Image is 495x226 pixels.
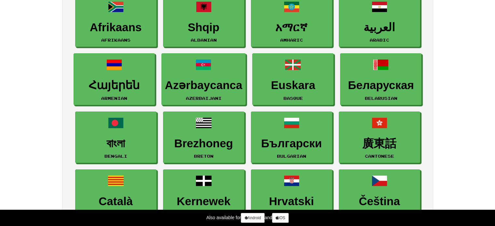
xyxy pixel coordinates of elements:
[79,21,153,34] h3: Afrikaans
[163,112,244,163] a: BrezhonegBreton
[342,137,417,150] h3: 廣東話
[365,154,394,158] small: Cantonese
[342,21,417,34] h3: العربية
[101,38,131,42] small: Afrikaans
[370,38,389,42] small: Arabic
[167,195,241,208] h3: Kernewek
[161,53,246,105] a: AzərbaycancaAzerbaijani
[163,169,244,221] a: KernewekCornish
[167,21,241,34] h3: Shqip
[165,79,242,92] h3: Azərbaycanca
[251,112,332,163] a: БългарскиBulgarian
[75,112,157,163] a: বাংলাBengali
[254,195,329,208] h3: Hrvatski
[194,154,213,158] small: Breton
[254,21,329,34] h3: አማርኛ
[241,213,264,223] a: Android
[74,53,155,105] a: ՀայերենArmenian
[339,112,420,163] a: 廣東話Cantonese
[186,96,221,100] small: Azerbaijani
[256,79,330,92] h3: Euskara
[79,195,153,208] h3: Català
[254,137,329,150] h3: Български
[252,53,334,105] a: EuskaraBasque
[77,79,151,92] h3: Հայերեն
[280,38,303,42] small: Amharic
[340,53,421,105] a: БеларускаяBelarusian
[342,195,417,208] h3: Čeština
[344,79,418,92] h3: Беларуская
[191,38,217,42] small: Albanian
[364,96,397,100] small: Belarusian
[101,96,127,100] small: Armenian
[167,137,241,150] h3: Brezhoneg
[75,169,157,221] a: CatalàCatalan
[104,154,127,158] small: Bengali
[251,169,332,221] a: HrvatskiCroatian
[339,169,420,221] a: ČeštinaCzech
[79,137,153,150] h3: বাংলা
[272,213,289,223] a: iOS
[283,96,303,100] small: Basque
[277,154,306,158] small: Bulgarian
